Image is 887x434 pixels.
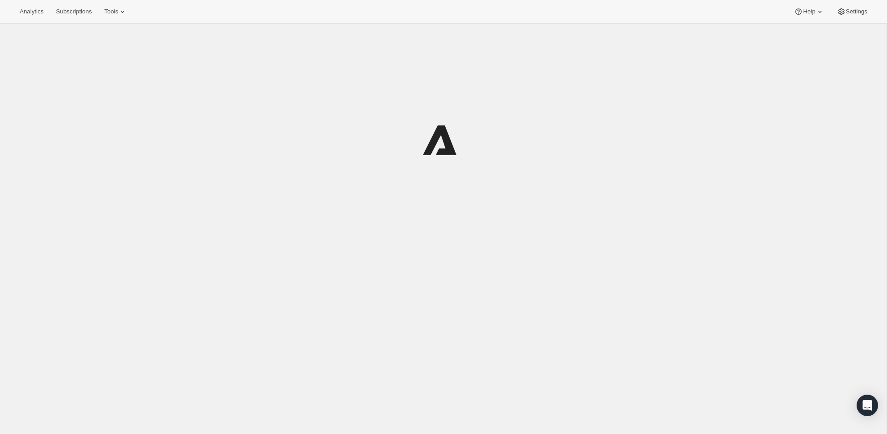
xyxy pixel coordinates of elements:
div: Open Intercom Messenger [857,395,878,416]
button: Analytics [14,5,49,18]
button: Help [789,5,829,18]
span: Analytics [20,8,43,15]
button: Settings [832,5,873,18]
span: Tools [104,8,118,15]
button: Subscriptions [51,5,97,18]
span: Help [803,8,815,15]
span: Settings [846,8,867,15]
button: Tools [99,5,132,18]
span: Subscriptions [56,8,92,15]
